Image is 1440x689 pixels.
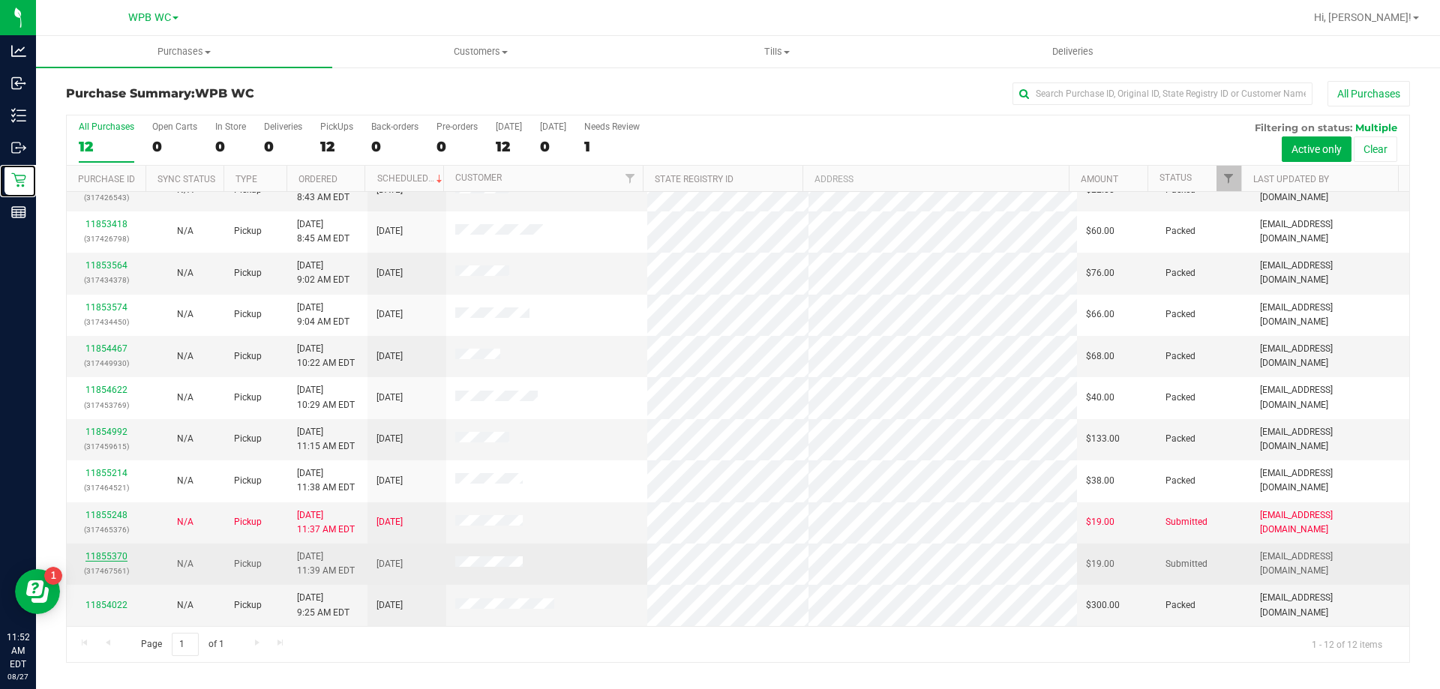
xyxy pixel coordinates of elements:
[1165,307,1195,322] span: Packed
[1260,342,1400,370] span: [EMAIL_ADDRESS][DOMAIN_NAME]
[36,45,332,58] span: Purchases
[76,523,136,537] p: (317465376)
[1260,550,1400,578] span: [EMAIL_ADDRESS][DOMAIN_NAME]
[11,108,26,123] inline-svg: Inventory
[1260,508,1400,537] span: [EMAIL_ADDRESS][DOMAIN_NAME]
[172,633,199,656] input: 1
[1314,11,1411,23] span: Hi, [PERSON_NAME]!
[1354,136,1397,162] button: Clear
[376,474,403,488] span: [DATE]
[1255,121,1352,133] span: Filtering on status:
[1081,174,1118,184] a: Amount
[177,224,193,238] button: N/A
[1086,391,1114,405] span: $40.00
[264,138,302,155] div: 0
[215,121,246,132] div: In Store
[320,121,353,132] div: PickUps
[297,217,349,246] span: [DATE] 8:45 AM EDT
[1086,266,1114,280] span: $76.00
[234,474,262,488] span: Pickup
[297,550,355,578] span: [DATE] 11:39 AM EDT
[235,174,257,184] a: Type
[7,671,29,682] p: 08/27
[152,121,197,132] div: Open Carts
[297,259,349,287] span: [DATE] 9:02 AM EDT
[15,569,60,614] iframe: Resource center
[1086,432,1120,446] span: $133.00
[7,631,29,671] p: 11:52 AM EDT
[1086,349,1114,364] span: $68.00
[177,474,193,488] button: N/A
[320,138,353,155] div: 12
[85,219,127,229] a: 11853418
[297,342,355,370] span: [DATE] 10:22 AM EDT
[157,174,215,184] a: Sync Status
[11,76,26,91] inline-svg: Inbound
[76,481,136,495] p: (317464521)
[1260,591,1400,619] span: [EMAIL_ADDRESS][DOMAIN_NAME]
[1086,598,1120,613] span: $300.00
[128,633,236,656] span: Page of 1
[1260,301,1400,329] span: [EMAIL_ADDRESS][DOMAIN_NAME]
[234,598,262,613] span: Pickup
[76,273,136,287] p: (317434378)
[1086,557,1114,571] span: $19.00
[177,559,193,569] span: Not Applicable
[234,432,262,446] span: Pickup
[177,557,193,571] button: N/A
[1260,466,1400,495] span: [EMAIL_ADDRESS][DOMAIN_NAME]
[85,427,127,437] a: 11854992
[85,343,127,354] a: 11854467
[85,468,127,478] a: 11855214
[76,439,136,454] p: (317459615)
[1282,136,1351,162] button: Active only
[376,391,403,405] span: [DATE]
[76,398,136,412] p: (317453769)
[297,508,355,537] span: [DATE] 11:37 AM EDT
[655,174,733,184] a: State Registry ID
[1260,259,1400,287] span: [EMAIL_ADDRESS][DOMAIN_NAME]
[1327,81,1410,106] button: All Purchases
[76,564,136,578] p: (317467561)
[1216,166,1241,191] a: Filter
[1165,474,1195,488] span: Packed
[76,315,136,329] p: (317434450)
[297,466,355,495] span: [DATE] 11:38 AM EDT
[1165,557,1207,571] span: Submitted
[297,591,349,619] span: [DATE] 9:25 AM EDT
[264,121,302,132] div: Deliveries
[177,351,193,361] span: Not Applicable
[1165,224,1195,238] span: Packed
[177,475,193,486] span: Not Applicable
[371,121,418,132] div: Back-orders
[332,36,628,67] a: Customers
[333,45,628,58] span: Customers
[376,515,403,529] span: [DATE]
[85,302,127,313] a: 11853574
[297,425,355,454] span: [DATE] 11:15 AM EDT
[1165,515,1207,529] span: Submitted
[177,349,193,364] button: N/A
[234,349,262,364] span: Pickup
[85,600,127,610] a: 11854022
[78,174,135,184] a: Purchase ID
[1165,598,1195,613] span: Packed
[1032,45,1114,58] span: Deliveries
[76,232,136,246] p: (317426798)
[436,138,478,155] div: 0
[1260,383,1400,412] span: [EMAIL_ADDRESS][DOMAIN_NAME]
[376,349,403,364] span: [DATE]
[66,87,514,100] h3: Purchase Summary:
[1165,349,1195,364] span: Packed
[177,268,193,278] span: Not Applicable
[177,309,193,319] span: Not Applicable
[1086,307,1114,322] span: $66.00
[371,138,418,155] div: 0
[177,515,193,529] button: N/A
[85,260,127,271] a: 11853564
[11,43,26,58] inline-svg: Analytics
[177,266,193,280] button: N/A
[376,432,403,446] span: [DATE]
[802,166,1069,192] th: Address
[234,515,262,529] span: Pickup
